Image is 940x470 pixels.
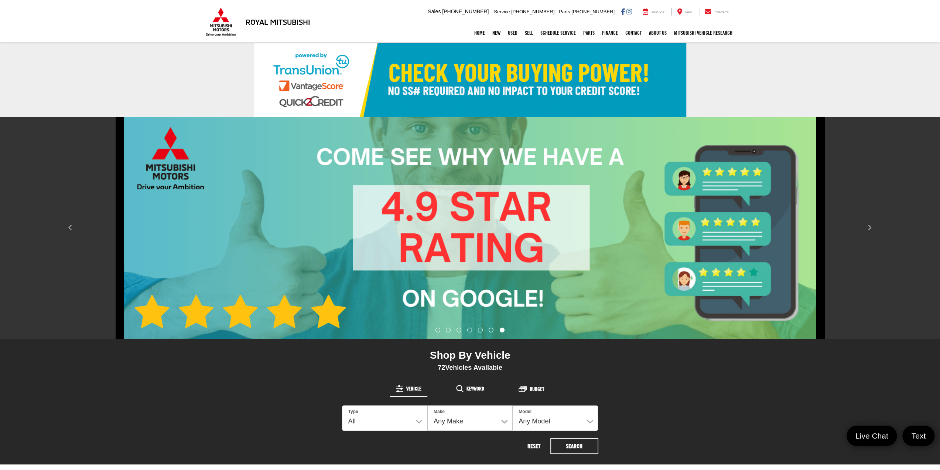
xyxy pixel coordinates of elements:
[670,24,736,42] a: Mitsubishi Vehicle Research
[902,426,934,446] a: Text
[246,18,310,26] h3: Royal Mitsubishi
[511,9,554,14] span: [PHONE_NUMBER]
[550,438,598,454] button: Search
[907,431,929,441] span: Text
[519,409,531,415] label: Model
[530,386,544,392] span: Budget
[442,9,489,14] span: [PHONE_NUMBER]
[467,328,472,332] li: Go to slide number 4.
[580,24,598,42] a: Parts: Opens in a new tab
[342,349,598,364] div: Shop By Vehicle
[494,9,510,14] span: Service
[504,24,521,42] a: Used
[852,431,892,441] span: Live Chat
[446,328,451,332] li: Go to slide number 2.
[598,24,622,42] a: Finance
[348,409,358,415] label: Type
[671,8,697,16] a: Map
[685,11,691,14] span: Map
[571,9,615,14] span: [PHONE_NUMBER]
[799,132,940,324] button: Click to view next picture.
[652,11,664,14] span: Service
[478,328,483,332] li: Go to slide number 5.
[466,386,484,391] span: Keyword
[434,409,445,415] label: Make
[714,11,728,14] span: Contact
[537,24,580,42] a: Schedule Service: Opens in a new tab
[847,426,897,446] a: Live Chat
[645,24,670,42] a: About Us
[519,438,549,454] button: Reset
[626,9,632,14] a: Instagram: Click to visit our Instagram page
[500,328,505,332] li: Go to slide number 7.
[471,24,489,42] a: Home
[342,364,598,372] div: Vehicles Available
[622,24,645,42] a: Contact
[254,43,686,117] img: Check Your Buying Power
[521,24,537,42] a: Sell
[637,8,670,16] a: Service
[489,24,504,42] a: New
[489,328,493,332] li: Go to slide number 6.
[406,386,421,391] span: Vehicle
[204,7,237,36] img: Mitsubishi
[559,9,570,14] span: Parts
[438,364,445,371] span: 72
[457,328,461,332] li: Go to slide number 3.
[116,117,825,339] img: Google
[428,9,441,14] span: Sales
[699,8,734,16] a: Contact
[435,328,440,332] li: Go to slide number 1.
[621,9,625,14] a: Facebook: Click to visit our Facebook page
